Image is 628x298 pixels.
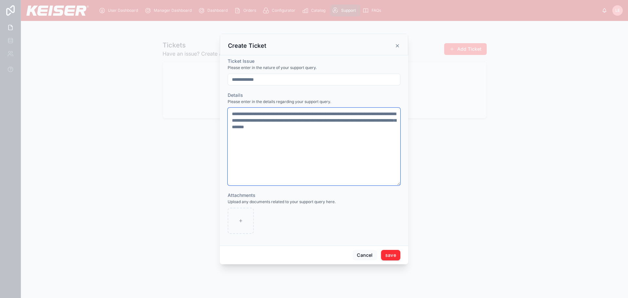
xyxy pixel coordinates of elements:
h3: Create Ticket [228,42,266,50]
span: Please enter in the nature of your support query. [228,65,317,70]
span: Upload any documents related to your support query here. [228,199,336,204]
span: Ticket Issue [228,58,254,64]
button: save [381,250,400,260]
span: Please enter in the details regarding your support query. [228,99,331,104]
span: Details [228,92,243,98]
button: Cancel [353,250,377,260]
span: Attachments [228,192,255,198]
